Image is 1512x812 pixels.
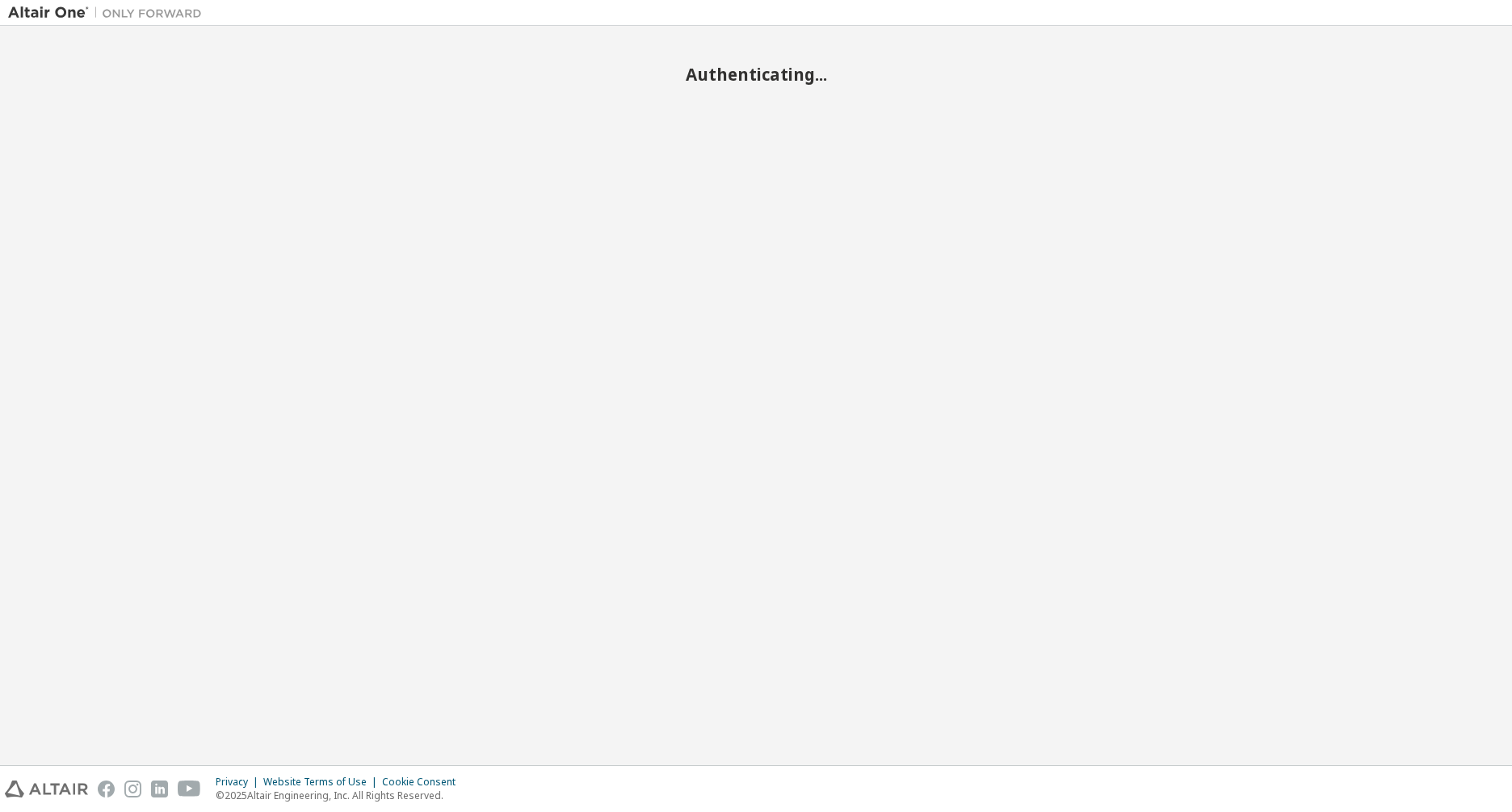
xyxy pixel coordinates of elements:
p: © 2025 Altair Engineering, Inc. All Rights Reserved. [216,789,465,802]
h2: Authenticating... [8,64,1504,85]
div: Website Terms of Use [263,776,382,789]
img: youtube.svg [178,781,201,797]
img: instagram.svg [124,781,141,797]
img: altair_logo.svg [5,781,88,797]
img: Altair One [8,5,210,21]
img: linkedin.svg [151,781,168,797]
img: facebook.svg [98,781,115,797]
div: Privacy [216,776,263,789]
div: Cookie Consent [382,776,465,789]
